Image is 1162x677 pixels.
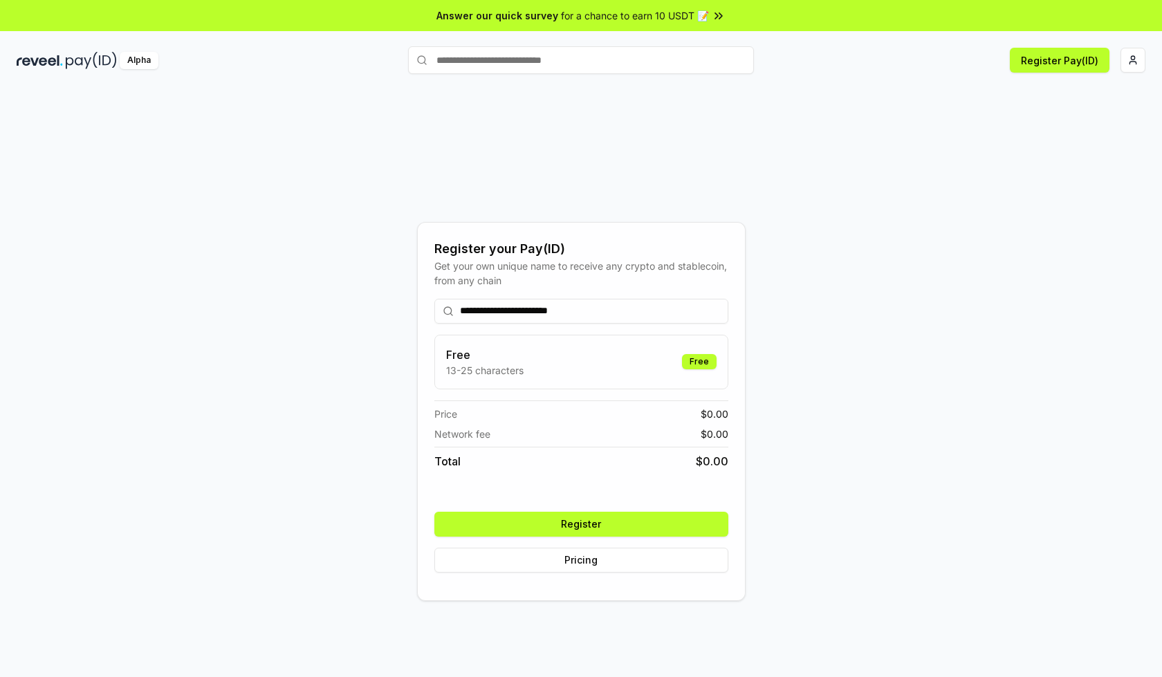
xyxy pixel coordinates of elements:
img: reveel_dark [17,52,63,69]
img: pay_id [66,52,117,69]
button: Pricing [434,548,728,573]
span: $ 0.00 [701,407,728,421]
span: Network fee [434,427,490,441]
button: Register [434,512,728,537]
p: 13-25 characters [446,363,524,378]
span: Total [434,453,461,470]
span: for a chance to earn 10 USDT 📝 [561,8,709,23]
div: Register your Pay(ID) [434,239,728,259]
span: $ 0.00 [696,453,728,470]
div: Get your own unique name to receive any crypto and stablecoin, from any chain [434,259,728,288]
span: Answer our quick survey [436,8,558,23]
span: $ 0.00 [701,427,728,441]
h3: Free [446,346,524,363]
div: Alpha [120,52,158,69]
button: Register Pay(ID) [1010,48,1109,73]
span: Price [434,407,457,421]
div: Free [682,354,717,369]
